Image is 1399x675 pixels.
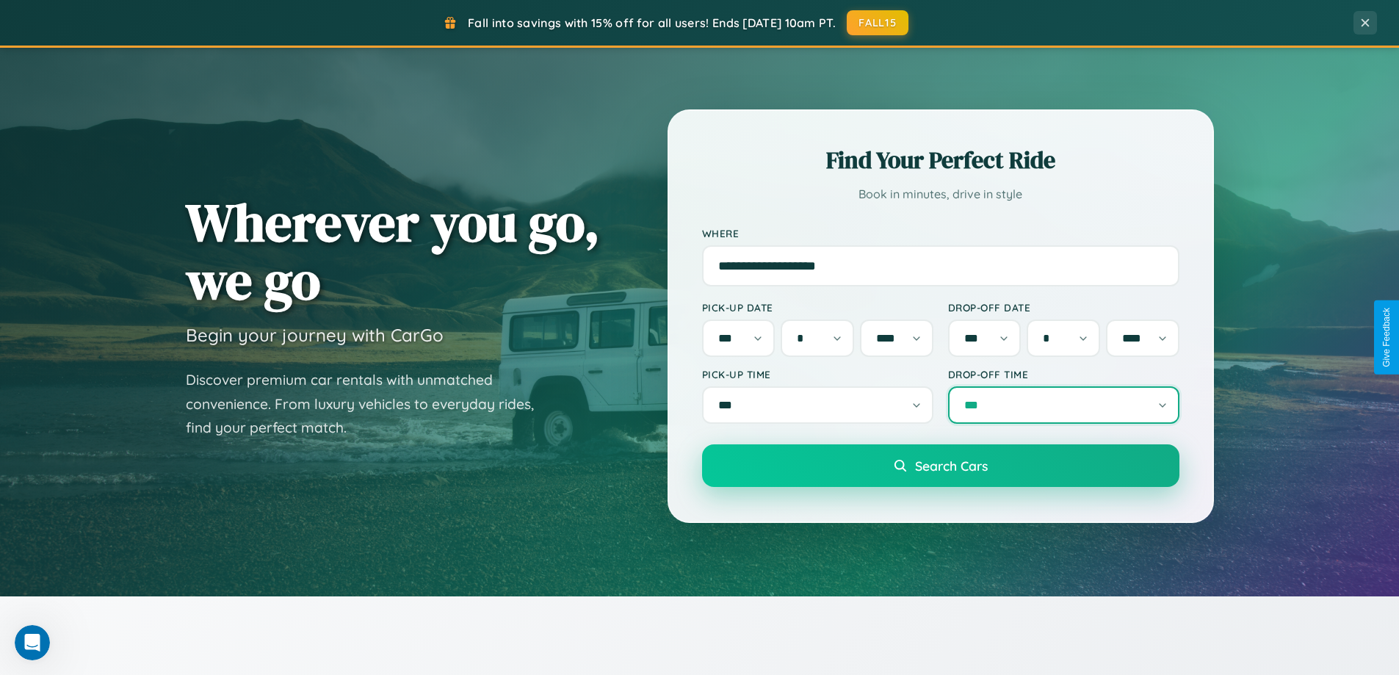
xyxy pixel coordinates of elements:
[186,193,600,309] h1: Wherever you go, we go
[702,301,933,314] label: Pick-up Date
[702,227,1179,239] label: Where
[468,15,836,30] span: Fall into savings with 15% off for all users! Ends [DATE] 10am PT.
[847,10,908,35] button: FALL15
[948,301,1179,314] label: Drop-off Date
[186,324,444,346] h3: Begin your journey with CarGo
[15,625,50,660] iframe: Intercom live chat
[186,368,553,440] p: Discover premium car rentals with unmatched convenience. From luxury vehicles to everyday rides, ...
[702,444,1179,487] button: Search Cars
[915,458,988,474] span: Search Cars
[1381,308,1392,367] div: Give Feedback
[948,368,1179,380] label: Drop-off Time
[702,184,1179,205] p: Book in minutes, drive in style
[702,368,933,380] label: Pick-up Time
[702,144,1179,176] h2: Find Your Perfect Ride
